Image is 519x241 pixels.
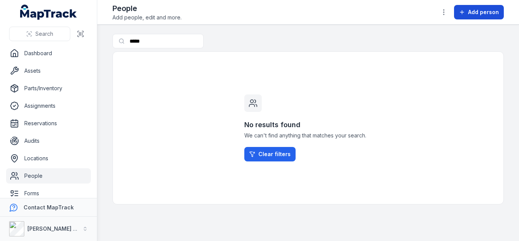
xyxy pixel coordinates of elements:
[468,8,499,16] span: Add person
[9,27,70,41] button: Search
[6,186,91,201] a: Forms
[244,132,372,139] span: We can't find anything that matches your search.
[6,133,91,148] a: Audits
[27,225,80,232] strong: [PERSON_NAME] Air
[6,63,91,78] a: Assets
[35,30,53,38] span: Search
[6,81,91,96] a: Parts/Inventory
[6,116,91,131] a: Reservations
[6,98,91,113] a: Assignments
[454,5,504,19] button: Add person
[244,147,296,161] a: Clear filters
[6,151,91,166] a: Locations
[20,5,77,20] a: MapTrack
[112,3,182,14] h2: People
[6,46,91,61] a: Dashboard
[24,204,74,211] strong: Contact MapTrack
[112,14,182,21] span: Add people, edit and more.
[244,120,372,130] h3: No results found
[6,168,91,184] a: People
